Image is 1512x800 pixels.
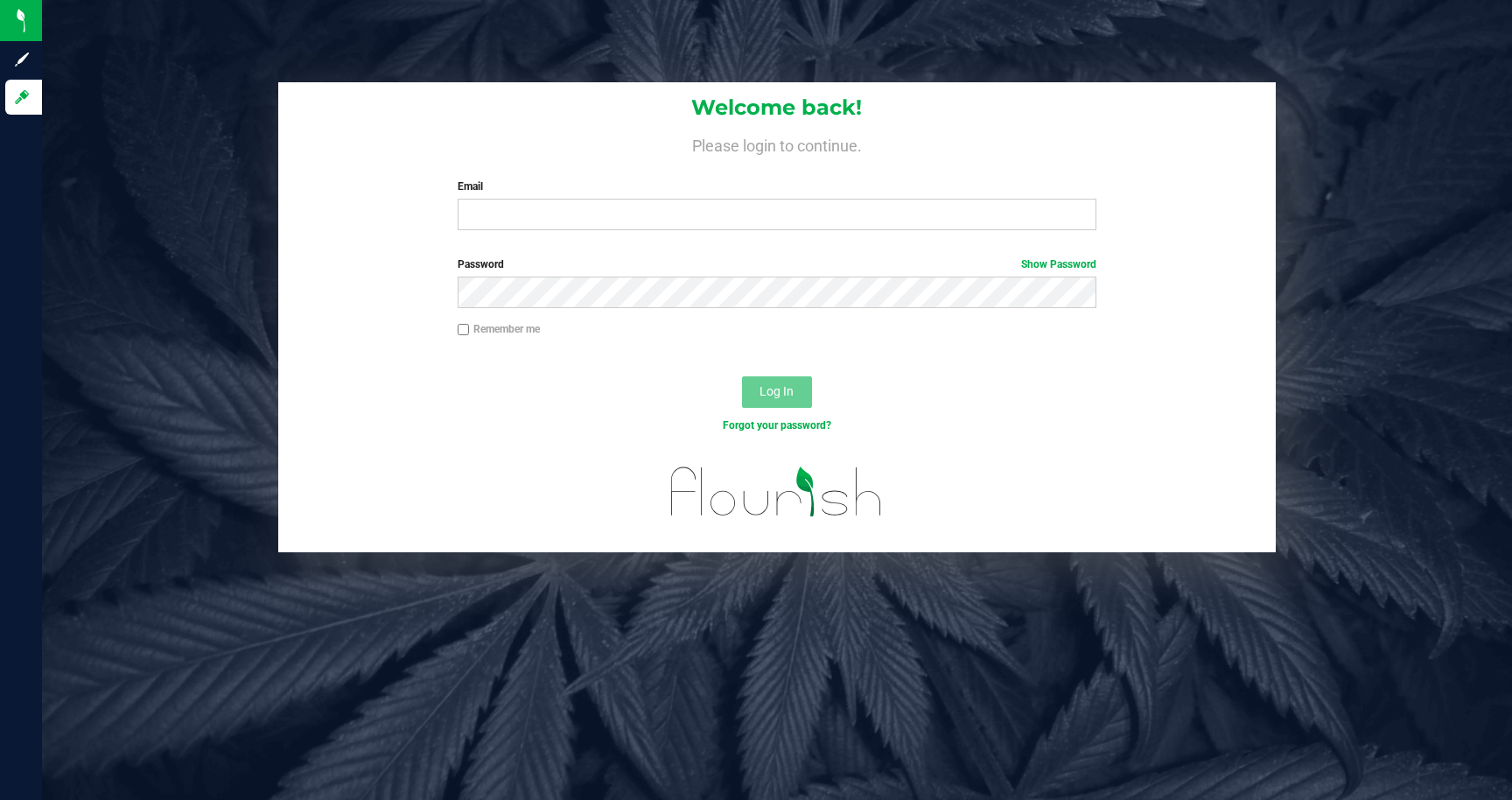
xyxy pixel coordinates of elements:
[742,376,812,408] button: Log In
[458,321,540,337] label: Remember me
[13,51,31,68] inline-svg: Sign up
[458,324,470,336] input: Remember me
[13,88,31,106] inline-svg: Log in
[652,452,901,532] img: flourish_logo.svg
[759,384,794,398] span: Log In
[278,133,1276,154] h4: Please login to continue.
[278,96,1276,119] h1: Welcome back!
[723,419,831,432] a: Forgot your password?
[458,258,504,270] span: Password
[1021,258,1096,270] a: Show Password
[458,179,1096,194] label: Email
